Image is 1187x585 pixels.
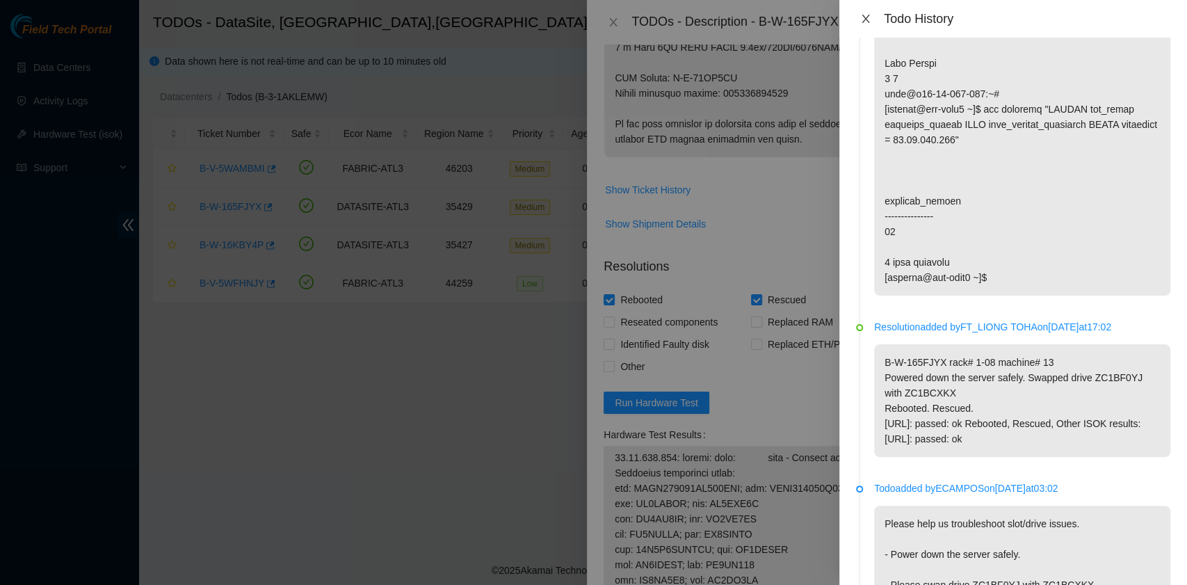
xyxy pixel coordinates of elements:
p: B-W-165FJYX rack# 1-08 machine# 13 Powered down the server safely. Swapped drive ZC1BF0YJ with ZC... [874,344,1170,457]
p: Resolution added by FT_LIONG TOHA on [DATE] at 17:02 [874,319,1170,335]
button: Close [856,13,875,26]
p: Todo added by ECAMPOS on [DATE] at 03:02 [874,481,1170,496]
span: close [860,13,871,24]
div: Todo History [884,11,1170,26]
